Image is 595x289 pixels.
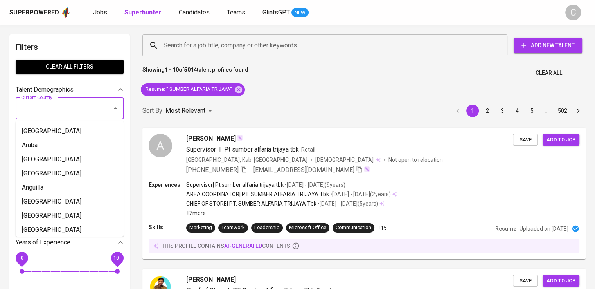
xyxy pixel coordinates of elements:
div: C [565,5,581,20]
nav: pagination navigation [450,105,586,117]
div: Expected Salary [16,166,124,181]
button: Go to page 502 [555,105,570,117]
img: magic_wand.svg [364,166,370,172]
p: • [DATE] - [DATE] ( 2 years ) [329,190,391,198]
p: Resume [495,225,516,233]
span: [PHONE_NUMBER] [186,166,239,173]
div: Microsoft Office [289,224,326,231]
span: GlintsGPT [262,9,290,16]
p: Supervisor | Pt sumber alfaria trijaya tbk [186,181,284,189]
div: Teamwork [221,224,245,231]
button: Go to next page [572,105,584,117]
span: Jobs [93,9,107,16]
a: GlintsGPT NEW [262,8,309,18]
span: Pt sumber alfaria trijaya tbk [224,146,299,153]
li: [GEOGRAPHIC_DATA] [16,195,124,209]
li: [GEOGRAPHIC_DATA] [16,124,124,138]
div: Resume: " SUMBER ALFARIA TRIJAYA" [141,83,245,96]
p: CHIEF OF STORE | PT. SUMBER ALFARIA TRIJAYA Tbk [186,200,316,208]
span: AI-generated [224,243,262,249]
div: [GEOGRAPHIC_DATA], Kab. [GEOGRAPHIC_DATA] [186,156,307,164]
img: app logo [61,7,71,18]
span: [PERSON_NAME] [186,134,236,143]
span: Add to job [546,135,575,144]
span: Clear All [536,68,562,78]
span: Supervisor [186,146,216,153]
div: Years of Experience [16,235,124,250]
p: this profile contains contents [162,242,290,250]
b: 5014 [184,67,197,73]
p: Experiences [149,181,186,189]
img: magic_wand.svg [237,135,243,141]
button: Go to page 5 [526,105,538,117]
button: Go to page 3 [496,105,509,117]
li: [GEOGRAPHIC_DATA] [16,166,124,181]
button: Clear All filters [16,60,124,74]
a: Superpoweredapp logo [9,7,71,18]
span: Teams [227,9,245,16]
span: Resume : " SUMBER ALFARIA TRIJAYA" [141,86,237,93]
button: Go to page 4 [511,105,523,117]
li: [GEOGRAPHIC_DATA] [16,223,124,237]
button: Add to job [543,134,579,146]
a: Superhunter [124,8,163,18]
span: 10+ [113,255,121,261]
p: +2 more ... [186,209,397,217]
div: Marketing [189,224,212,231]
div: Talent Demographics [16,82,124,98]
span: Add to job [546,276,575,285]
span: Candidates [179,9,210,16]
span: NEW [291,9,309,17]
p: • [DATE] - [DATE] ( 9 years ) [284,181,345,189]
a: Teams [227,8,247,18]
a: Jobs [93,8,109,18]
li: [GEOGRAPHIC_DATA] [16,209,124,223]
button: Close [110,103,121,114]
p: +15 [377,224,387,232]
span: [PERSON_NAME] [186,275,236,284]
p: Not open to relocation [388,156,443,164]
p: Uploaded on [DATE] [520,225,568,233]
p: Most Relevant [165,106,205,116]
p: Showing of talent profiles found [142,66,248,80]
span: 0 [20,255,23,261]
span: Save [517,135,534,144]
span: [DEMOGRAPHIC_DATA] [315,156,375,164]
p: Talent Demographics [16,85,74,94]
p: • [DATE] - [DATE] ( 5 years ) [316,200,378,208]
span: Add New Talent [520,41,576,51]
button: Add to job [543,275,579,287]
h6: Filters [16,41,124,53]
div: Most Relevant [165,104,215,118]
button: Add New Talent [514,38,582,53]
div: Communication [336,224,371,231]
div: A [149,134,172,157]
li: Anguilla [16,181,124,195]
span: Retail [301,146,315,153]
p: Years of Experience [16,238,70,247]
p: Sort By [142,106,162,116]
p: AREA COORDINATOR | PT. SUMBER ALFARIA TRIJAYA Tbk [186,190,329,198]
button: Clear All [532,66,565,80]
a: A[PERSON_NAME]Supervisor|Pt sumber alfaria trijaya tbkRetail[GEOGRAPHIC_DATA], Kab. [GEOGRAPHIC_D... [142,128,586,259]
div: Superpowered [9,8,59,17]
li: Aruba [16,138,124,152]
div: Leadership [254,224,280,231]
span: | [219,145,221,154]
b: Superhunter [124,9,162,16]
p: Skills [149,223,186,231]
span: [EMAIL_ADDRESS][DOMAIN_NAME] [253,166,354,173]
button: Go to page 2 [481,105,494,117]
div: … [541,107,553,115]
button: Save [513,275,538,287]
button: Save [513,134,538,146]
span: Save [517,276,534,285]
span: Clear All filters [22,62,117,72]
a: Candidates [179,8,211,18]
b: 1 - 10 [165,67,179,73]
button: page 1 [466,105,479,117]
li: [GEOGRAPHIC_DATA] [16,152,124,166]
